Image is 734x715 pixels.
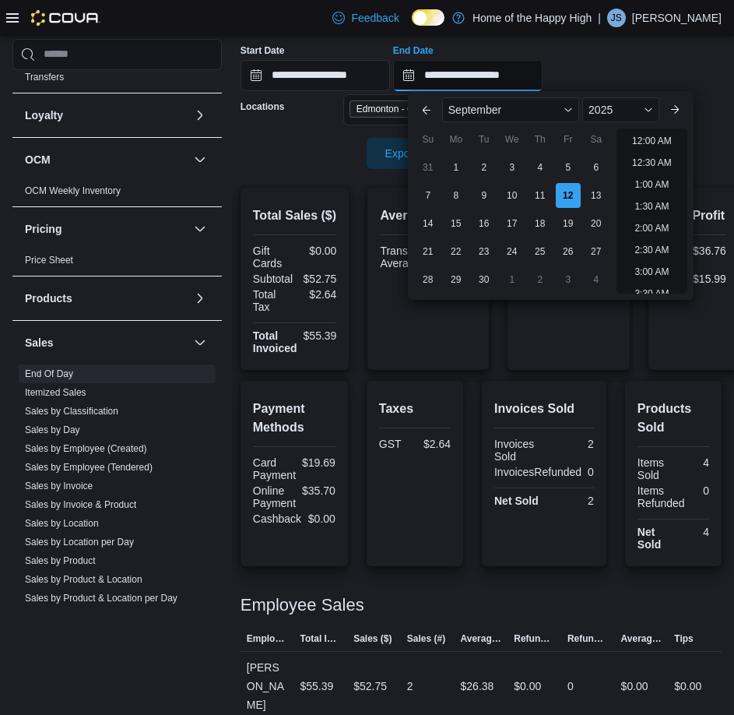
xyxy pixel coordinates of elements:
[25,254,73,266] span: Price Sheet
[616,129,687,294] ul: Time
[416,267,441,292] div: day-28
[500,211,525,236] div: day-17
[253,206,337,225] h2: Total Sales ($)
[25,461,153,474] span: Sales by Employee (Tendered)
[444,155,469,180] div: day-1
[300,632,341,645] span: Total Invoiced
[25,368,73,379] a: End Of Day
[621,677,648,696] div: $0.00
[25,573,142,586] span: Sales by Product & Location
[528,267,553,292] div: day-2
[25,386,86,399] span: Itemized Sales
[661,206,726,225] h2: Cost/Profit
[25,291,188,306] button: Products
[241,44,285,57] label: Start Date
[547,438,594,450] div: 2
[302,456,335,469] div: $19.69
[556,183,581,208] div: day-12
[25,71,64,83] span: Transfers
[298,288,337,301] div: $2.64
[380,245,437,269] div: Transaction Average
[584,183,609,208] div: day-13
[674,632,693,645] span: Tips
[632,9,722,27] p: [PERSON_NAME]
[253,456,296,481] div: Card Payment
[353,632,392,645] span: Sales ($)
[191,289,209,308] button: Products
[588,466,594,478] div: 0
[25,152,188,167] button: OCM
[25,255,73,266] a: Price Sheet
[12,365,222,632] div: Sales
[607,9,626,27] div: Jesse Singh
[500,155,525,180] div: day-3
[25,480,93,492] span: Sales by Invoice
[556,267,581,292] div: day-3
[691,484,709,497] div: 0
[412,9,444,26] input: Dark Mode
[253,273,293,285] div: Subtotal
[461,677,494,696] div: $26.38
[588,104,613,116] span: 2025
[472,267,497,292] div: day-30
[25,537,134,548] a: Sales by Location per Day
[472,211,497,236] div: day-16
[241,60,390,91] input: Press the down key to open a popover containing a calendar.
[25,406,118,417] a: Sales by Classification
[444,239,469,264] div: day-22
[247,632,288,645] span: Employee
[500,267,525,292] div: day-1
[379,438,412,450] div: GST
[25,481,93,491] a: Sales by Invoice
[25,107,63,123] h3: Loyalty
[500,239,525,264] div: day-24
[241,596,364,615] h3: Employee Sales
[393,60,543,91] input: Press the down key to enter a popover containing a calendar. Press the escape key to close the po...
[494,495,539,507] strong: Net Sold
[637,456,670,481] div: Items Sold
[416,183,441,208] div: day-7
[621,632,662,645] span: Average Refund
[528,183,553,208] div: day-11
[472,155,497,180] div: day-2
[500,127,525,152] div: We
[637,484,685,509] div: Items Refunded
[25,185,121,197] span: OCM Weekly Inventory
[567,632,609,645] span: Refunds (#)
[12,251,222,276] div: Pricing
[676,526,709,538] div: 4
[514,677,541,696] div: $0.00
[528,239,553,264] div: day-25
[326,2,405,33] a: Feedback
[584,267,609,292] div: day-4
[626,153,678,172] li: 12:30 AM
[444,127,469,152] div: Mo
[25,221,61,237] h3: Pricing
[584,155,609,180] div: day-6
[25,536,134,548] span: Sales by Location per Day
[25,424,80,435] a: Sales by Day
[556,239,581,264] div: day-26
[556,127,581,152] div: Fr
[662,97,687,122] button: Next month
[380,206,476,225] h2: Average Spent
[349,100,497,118] span: Edmonton - Orchards Gate - Fire & Flower
[298,245,337,257] div: $0.00
[584,239,609,264] div: day-27
[628,262,675,281] li: 3:00 AM
[25,185,121,196] a: OCM Weekly Inventory
[25,499,136,510] a: Sales by Invoice & Product
[191,220,209,238] button: Pricing
[25,517,99,530] span: Sales by Location
[528,211,553,236] div: day-18
[25,442,147,455] span: Sales by Employee (Created)
[582,97,659,122] div: Button. Open the year selector. 2025 is currently selected.
[191,333,209,352] button: Sales
[353,677,387,696] div: $52.75
[393,44,434,57] label: End Date
[514,632,555,645] span: Refunds ($)
[528,127,553,152] div: Th
[25,518,99,529] a: Sales by Location
[25,335,188,350] button: Sales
